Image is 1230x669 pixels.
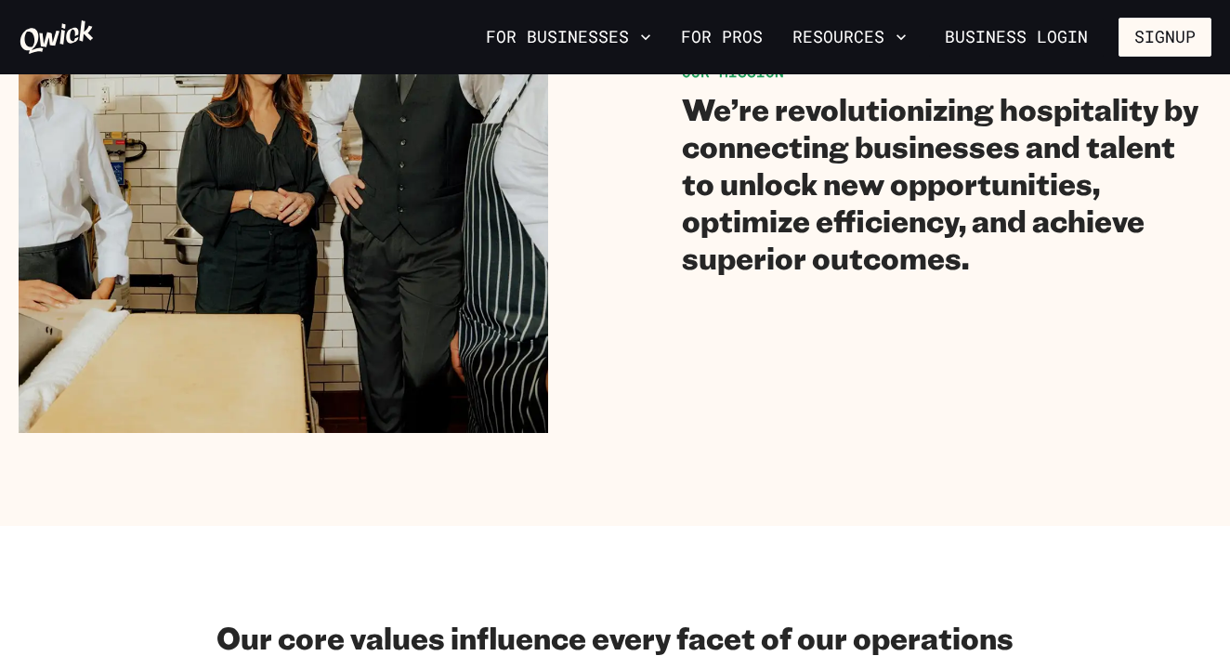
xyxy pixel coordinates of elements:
[674,21,770,53] a: For Pros
[929,18,1104,57] a: Business Login
[682,90,1211,276] h2: We’re revolutionizing hospitality by connecting businesses and talent to unlock new opportunities...
[1119,18,1211,57] button: Signup
[478,21,659,53] button: For Businesses
[216,619,1014,656] h2: Our core values influence every facet of our operations
[785,21,914,53] button: Resources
